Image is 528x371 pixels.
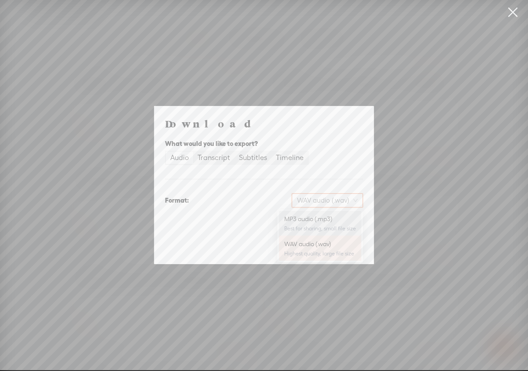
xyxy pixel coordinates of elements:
[297,194,358,207] span: WAV audio (.wav)
[165,151,309,165] div: segmented control
[284,240,356,248] div: WAV audio (.wav)
[170,152,189,164] div: Audio
[276,152,304,164] div: Timeline
[198,152,230,164] div: Transcript
[165,138,363,149] div: What would you like to export?
[284,215,356,223] div: MP3 audio (.mp3)
[284,225,356,232] div: Best for sharing, small file size
[284,250,356,257] div: Highest quality, large file size
[165,117,363,130] h4: Download
[165,195,189,206] div: Format:
[239,152,267,164] div: Subtitles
